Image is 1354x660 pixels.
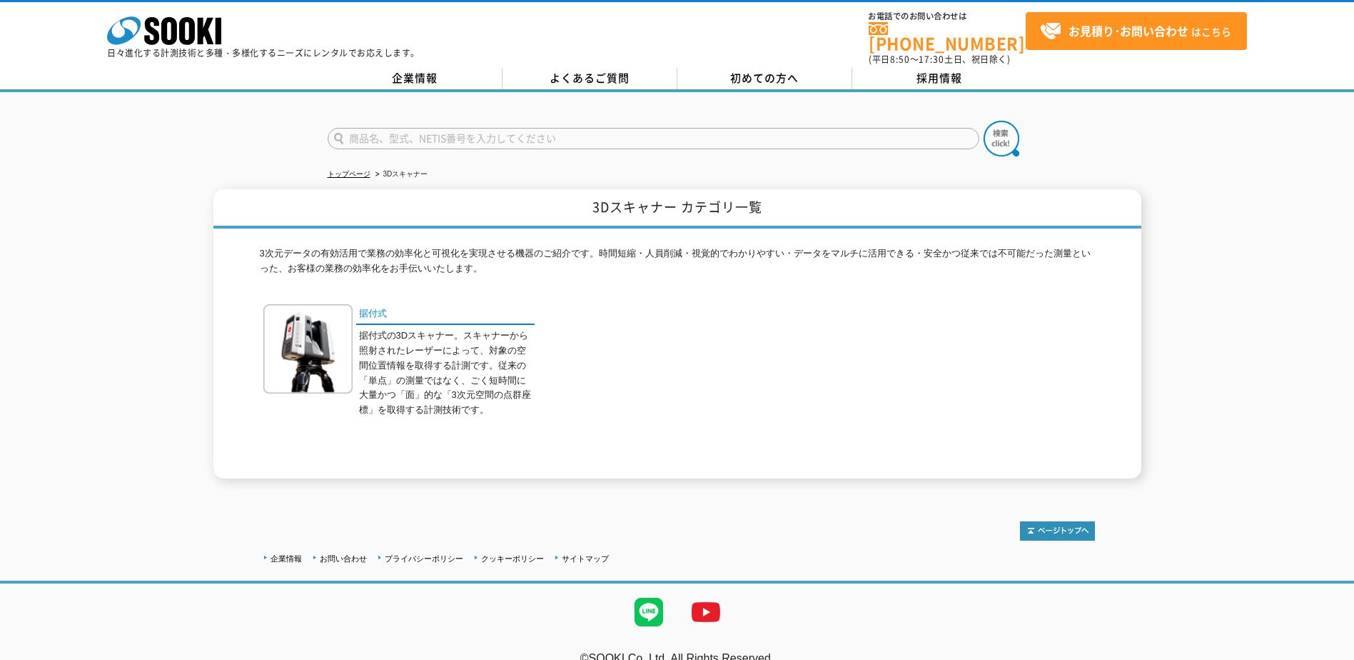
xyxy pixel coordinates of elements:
a: 初めての方へ [677,68,852,89]
li: 3Dスキャナー [373,167,428,182]
a: よくあるご質問 [502,68,677,89]
img: LINE [620,584,677,641]
a: 企業情報 [271,554,302,563]
a: 据付式 [356,304,535,325]
span: 8:50 [890,53,910,66]
span: (平日 ～ 土日、祝日除く) [869,53,1010,66]
a: 企業情報 [328,68,502,89]
p: 3次元データの有効活用で業務の効率化と可視化を実現させる機器のご紹介です。時間短縮・人員削減・視覚的でわかりやすい・データをマルチに活用できる・安全かつ従来では不可能だった測量といった、お客様の... [260,246,1095,284]
span: 17:30 [919,53,944,66]
img: YouTube [677,584,734,641]
span: はこちら [1040,21,1231,42]
img: トップページへ [1020,521,1095,541]
input: 商品名、型式、NETIS番号を入力してください [328,128,979,149]
a: [PHONE_NUMBER] [869,22,1026,51]
img: 据付式 [263,304,353,394]
img: btn_search.png [984,121,1019,156]
a: 採用情報 [852,68,1027,89]
p: 日々進化する計測技術と多種・多様化するニーズにレンタルでお応えします。 [107,49,420,57]
a: お見積り･お問い合わせはこちら [1026,12,1247,50]
span: 初めての方へ [730,70,799,86]
a: プライバシーポリシー [385,554,463,563]
a: お問い合わせ [320,554,367,563]
a: サイトマップ [562,554,609,563]
p: 据付式の3Dスキャナー。スキャナーから照射されたレーザーによって、対象の空間位置情報を取得する計測です。従来の「単点」の測量ではなく、ごく短時間に大量かつ「面」的な「3次元空間の点群座標」を取得... [359,329,535,418]
a: トップページ [328,170,370,178]
strong: お見積り･お問い合わせ [1068,22,1188,39]
a: クッキーポリシー [481,554,544,563]
h1: 3Dスキャナー カテゴリ一覧 [213,189,1141,229]
span: お電話でのお問い合わせは [869,12,1026,21]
